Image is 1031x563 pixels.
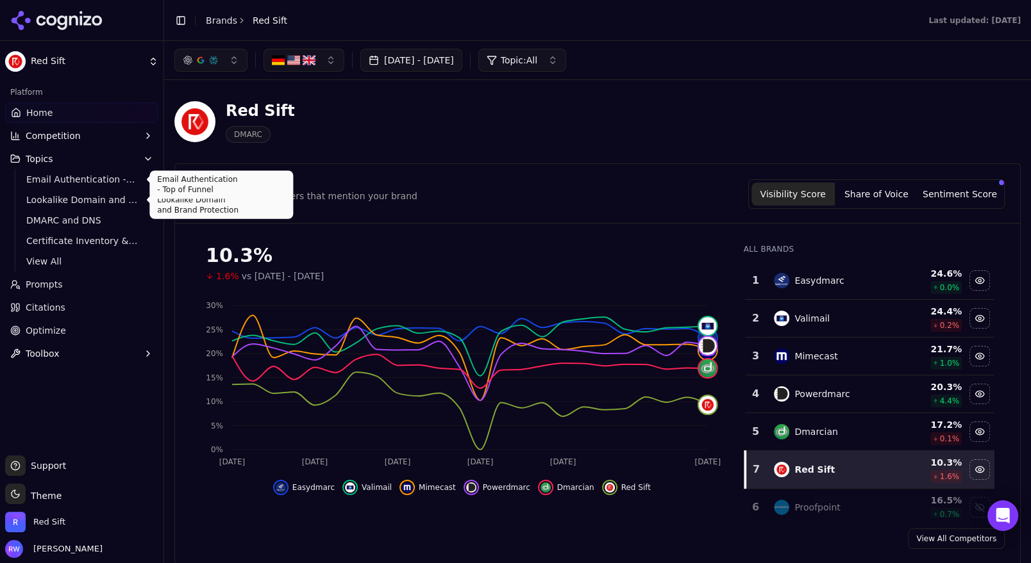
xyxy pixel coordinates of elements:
[5,297,158,318] a: Citations
[303,54,315,67] img: GB
[794,463,835,476] div: Red Sift
[774,311,789,326] img: valimail
[26,234,138,247] span: Certificate Inventory & Monitoring
[750,273,762,288] div: 1
[273,480,335,495] button: Hide easydmarc data
[939,282,959,293] span: 0.0 %
[190,190,417,202] div: Percentage of AI answers that mention your brand
[206,14,287,27] nav: breadcrumb
[750,424,762,439] div: 5
[898,267,962,280] div: 24.6 %
[699,337,717,355] img: powerdmarc
[206,15,237,26] a: Brands
[399,480,456,495] button: Hide mimecast data
[898,456,962,469] div: 10.3 %
[26,324,66,337] span: Optimize
[694,457,721,466] tspan: [DATE]
[345,482,355,493] img: valimail
[918,183,1002,206] button: Sentiment Score
[28,543,103,555] span: [PERSON_NAME]
[242,270,324,282] span: vs [DATE] - [DATE]
[21,191,143,209] a: Lookalike Domain and Brand Protection
[26,129,81,142] span: Competition
[744,244,994,254] div: All Brands
[342,480,392,495] button: Hide valimail data
[939,396,959,406] span: 4.4 %
[898,380,962,393] div: 20.3 %
[219,457,246,466] tspan: [DATE]
[969,346,990,366] button: Hide mimecast data
[302,457,328,466] tspan: [DATE]
[216,270,239,282] span: 1.6%
[794,425,837,438] div: Dmarcian
[5,51,26,72] img: Red Sift
[939,509,959,519] span: 0.7 %
[745,375,994,413] tr: 4powerdmarcPowerdmarc20.3%4.4%Hide powerdmarc data
[226,101,295,121] div: Red Sift
[26,278,63,291] span: Prompts
[483,482,530,493] span: Powerdmarc
[745,338,994,375] tr: 3mimecastMimecast21.7%1.0%Hide mimecast data
[774,462,789,477] img: red sift
[5,82,158,102] div: Platform
[21,232,143,250] a: Certificate Inventory & Monitoring
[26,255,138,268] span: View All
[550,457,576,466] tspan: [DATE]
[21,211,143,229] a: DMARC and DNS
[908,528,1005,549] a: View All Competitors
[33,516,65,528] span: Red Sift
[969,270,990,291] button: Hide easydmarc data
[467,457,494,466] tspan: [DATE]
[5,343,158,364] button: Toolbox
[5,540,103,558] button: Open user button
[969,384,990,404] button: Hide powerdmarc data
[206,373,223,382] tspan: 15%
[939,471,959,482] span: 1.6 %
[287,54,300,67] img: US
[699,359,717,377] img: dmarcian
[206,397,223,406] tspan: 10%
[21,170,143,188] a: Email Authentication - Top of Funnel
[774,273,789,288] img: easydmarc
[5,512,65,532] button: Open organization switcher
[26,459,66,472] span: Support
[750,311,762,326] div: 2
[745,262,994,300] tr: 1easydmarcEasydmarc24.6%0.0%Hide easydmarc data
[362,482,392,493] span: Valimail
[5,320,158,341] a: Optimize
[794,350,837,363] div: Mimecast
[419,482,456,493] span: Mimecast
[5,540,23,558] img: Rebecca Warren
[5,102,158,123] a: Home
[699,317,717,335] img: valimail
[253,14,287,27] span: Red Sift
[466,482,476,493] img: powerdmarc
[5,274,158,295] a: Prompts
[26,106,53,119] span: Home
[774,500,789,515] img: proofpoint
[987,500,1018,531] div: Open Intercom Messenger
[402,482,412,493] img: mimecast
[557,482,594,493] span: Dmarcian
[750,500,762,515] div: 6
[385,457,411,466] tspan: [DATE]
[276,482,286,493] img: easydmarc
[21,252,143,270] a: View All
[501,54,537,67] span: Topic: All
[157,174,285,195] p: Email Authentication - Top of Funnel
[794,312,830,325] div: Valimail
[699,396,717,414] img: red sift
[939,320,959,330] span: 0.2 %
[464,480,530,495] button: Hide powerdmarc data
[157,195,285,215] p: Lookalike Domain and Brand Protection
[5,149,158,169] button: Topics
[26,152,53,165] span: Topics
[898,494,962,507] div: 16.5 %
[745,489,994,526] tr: 6proofpointProofpoint16.5%0.7%Show proofpoint data
[750,386,762,402] div: 4
[969,497,990,518] button: Show proofpoint data
[774,386,789,402] img: powerdmarc
[206,349,223,358] tspan: 20%
[26,491,62,501] span: Theme
[794,501,840,514] div: Proofpoint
